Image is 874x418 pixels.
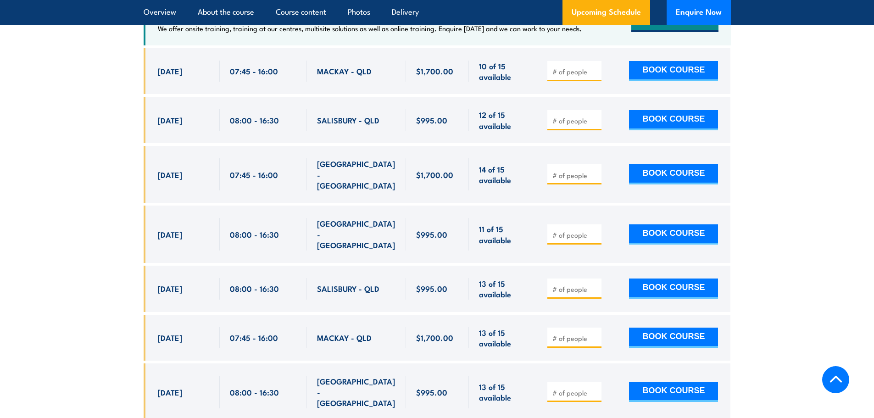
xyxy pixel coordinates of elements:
[230,229,279,240] span: 08:00 - 16:30
[552,230,598,240] input: # of people
[158,283,182,294] span: [DATE]
[317,283,379,294] span: SALISBURY - QLD
[629,61,718,81] button: BOOK COURSE
[230,169,278,180] span: 07:45 - 16:00
[416,332,453,343] span: $1,700.00
[230,283,279,294] span: 08:00 - 16:30
[629,382,718,402] button: BOOK COURSE
[416,115,447,125] span: $995.00
[629,164,718,184] button: BOOK COURSE
[416,169,453,180] span: $1,700.00
[230,387,279,397] span: 08:00 - 16:30
[479,164,527,185] span: 14 of 15 available
[158,229,182,240] span: [DATE]
[158,169,182,180] span: [DATE]
[158,387,182,397] span: [DATE]
[552,67,598,76] input: # of people
[317,158,396,190] span: [GEOGRAPHIC_DATA] - [GEOGRAPHIC_DATA]
[629,224,718,245] button: BOOK COURSE
[552,171,598,180] input: # of people
[158,115,182,125] span: [DATE]
[317,66,372,76] span: MACKAY - QLD
[552,334,598,343] input: # of people
[479,223,527,245] span: 11 of 15 available
[552,284,598,294] input: # of people
[317,115,379,125] span: SALISBURY - QLD
[317,218,396,250] span: [GEOGRAPHIC_DATA] - [GEOGRAPHIC_DATA]
[479,327,527,349] span: 13 of 15 available
[552,116,598,125] input: # of people
[416,387,447,397] span: $995.00
[158,66,182,76] span: [DATE]
[230,66,278,76] span: 07:45 - 16:00
[416,229,447,240] span: $995.00
[317,332,372,343] span: MACKAY - QLD
[230,115,279,125] span: 08:00 - 16:30
[479,278,527,300] span: 13 of 15 available
[479,109,527,131] span: 12 of 15 available
[552,388,598,397] input: # of people
[416,66,453,76] span: $1,700.00
[629,110,718,130] button: BOOK COURSE
[629,279,718,299] button: BOOK COURSE
[629,328,718,348] button: BOOK COURSE
[416,283,447,294] span: $995.00
[230,332,278,343] span: 07:45 - 16:00
[479,61,527,82] span: 10 of 15 available
[479,381,527,403] span: 13 of 15 available
[317,376,396,408] span: [GEOGRAPHIC_DATA] - [GEOGRAPHIC_DATA]
[158,24,582,33] p: We offer onsite training, training at our centres, multisite solutions as well as online training...
[158,332,182,343] span: [DATE]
